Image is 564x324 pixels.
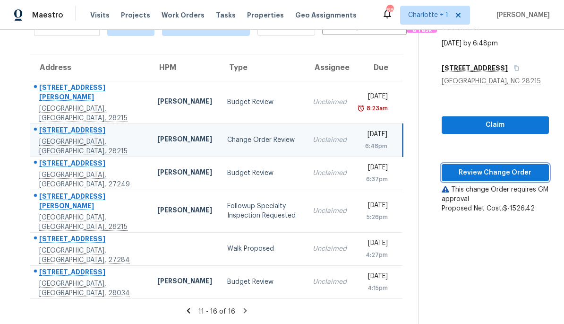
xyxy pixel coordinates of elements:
[157,205,212,217] div: [PERSON_NAME]
[216,12,236,18] span: Tasks
[220,54,305,81] th: Type
[90,10,110,20] span: Visits
[365,104,388,113] div: 8:23am
[157,167,212,179] div: [PERSON_NAME]
[313,206,347,216] div: Unclaimed
[227,97,298,107] div: Budget Review
[442,12,526,31] h2: Change Order Review
[32,10,63,20] span: Maestro
[408,10,448,20] span: Charlotte + 1
[157,134,212,146] div: [PERSON_NAME]
[357,104,365,113] img: Overdue Alarm Icon
[362,238,388,250] div: [DATE]
[313,97,347,107] div: Unclaimed
[30,54,150,81] th: Address
[157,276,212,288] div: [PERSON_NAME]
[295,10,357,20] span: Geo Assignments
[449,167,541,179] span: Review Change Order
[227,277,298,287] div: Budget Review
[313,244,347,254] div: Unclaimed
[313,277,347,287] div: Unclaimed
[227,201,298,220] div: Followup Specialty Inspection Requested
[362,130,387,141] div: [DATE]
[362,175,388,184] div: 6:37pm
[227,135,298,145] div: Change Order Review
[162,10,205,20] span: Work Orders
[362,250,388,260] div: 4:27pm
[386,6,393,15] div: 88
[150,54,220,81] th: HPM
[354,54,402,81] th: Due
[442,116,549,134] button: Claim
[362,201,388,212] div: [DATE]
[362,141,387,151] div: 6:48pm
[362,92,388,104] div: [DATE]
[362,212,388,222] div: 5:26pm
[227,244,298,254] div: Walk Proposed
[305,54,354,81] th: Assignee
[442,39,498,48] div: [DATE] by 6:48pm
[198,308,235,315] span: 11 - 16 of 16
[362,283,388,293] div: 4:15pm
[362,271,388,283] div: [DATE]
[227,168,298,178] div: Budget Review
[247,10,284,20] span: Properties
[313,168,347,178] div: Unclaimed
[362,163,388,175] div: [DATE]
[407,17,437,33] button: Create a Task
[313,135,347,145] div: Unclaimed
[493,10,550,20] span: [PERSON_NAME]
[449,119,541,131] span: Claim
[157,96,212,108] div: [PERSON_NAME]
[442,185,549,204] div: This change Order requires GM approval
[508,60,521,77] button: Copy Address
[442,204,549,213] div: Proposed Net Cost: $-1526.42
[121,10,150,20] span: Projects
[442,164,549,182] button: Review Change Order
